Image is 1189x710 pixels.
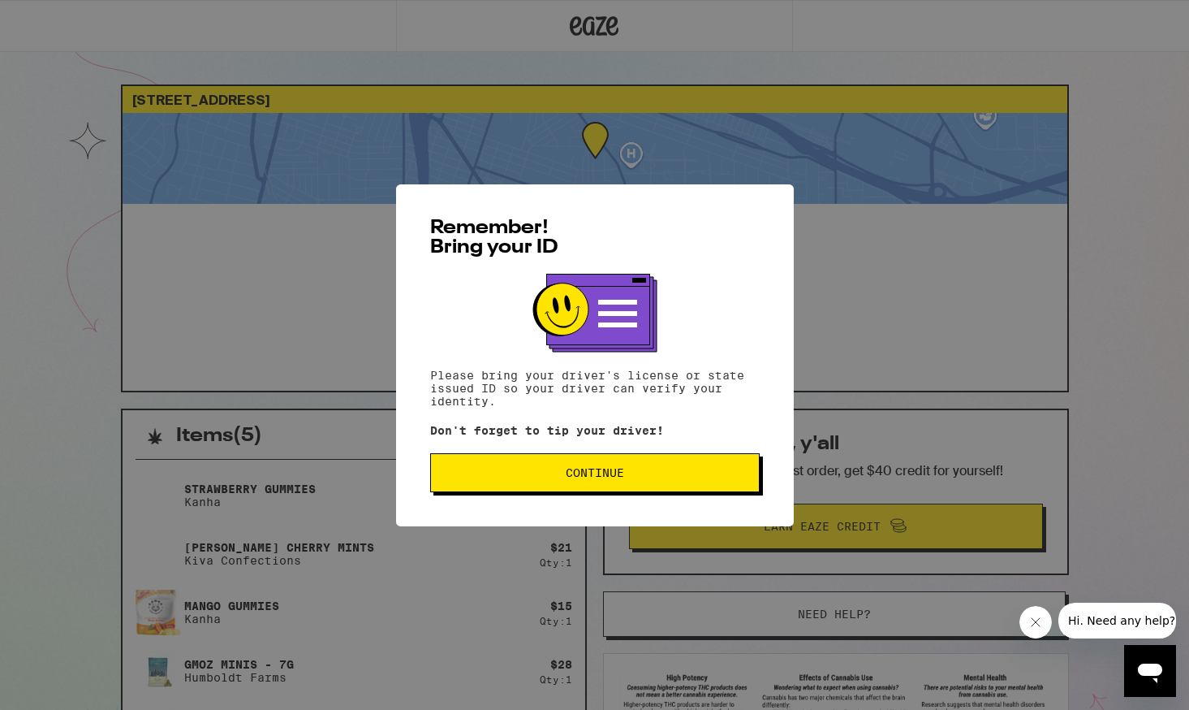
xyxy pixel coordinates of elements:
p: Please bring your driver's license or state issued ID so your driver can verify your identity. [430,369,760,408]
iframe: Close message [1019,606,1052,639]
p: Don't forget to tip your driver! [430,424,760,437]
span: Remember! Bring your ID [430,219,558,258]
span: Continue [566,467,624,478]
button: Continue [430,453,760,492]
iframe: Button to launch messaging window [1124,645,1176,697]
iframe: Message from company [1058,603,1176,639]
